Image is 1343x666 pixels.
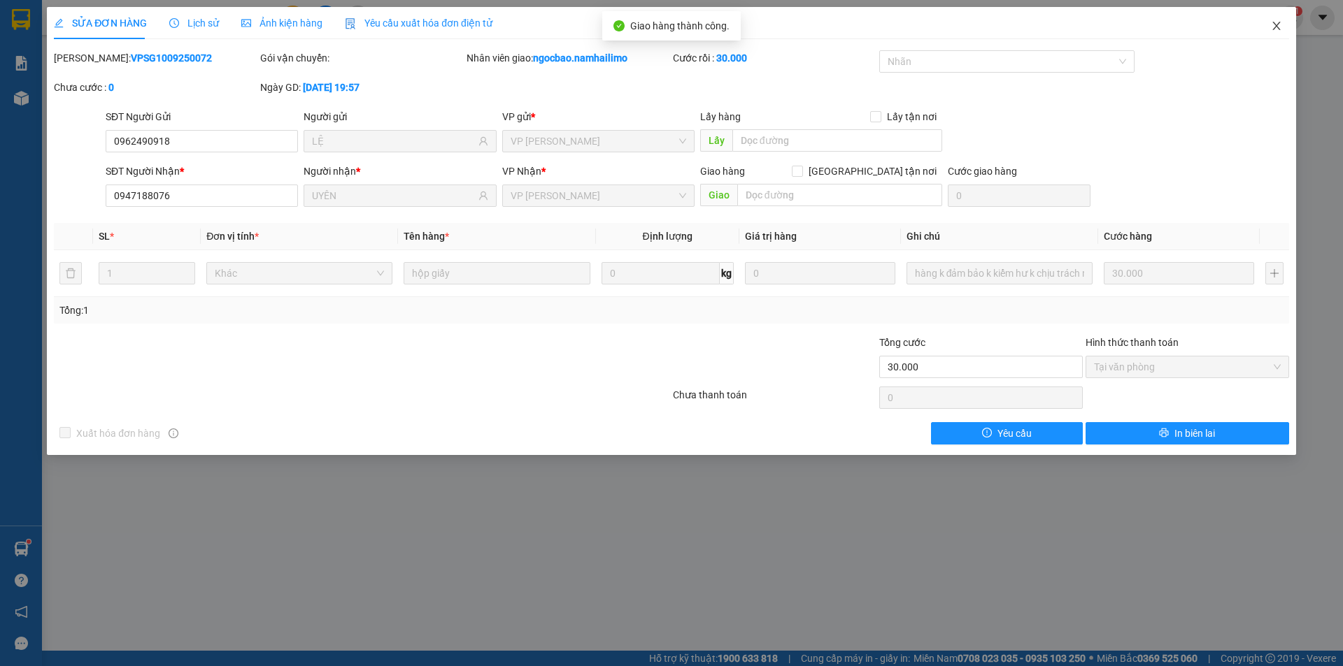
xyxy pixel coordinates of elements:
[12,45,124,62] div: định
[881,109,942,124] span: Lấy tận nơi
[206,231,259,242] span: Đơn vị tính
[671,387,878,412] div: Chưa thanh toán
[467,50,670,66] div: Nhân viên giao:
[1174,426,1215,441] span: In biên lai
[997,426,1032,441] span: Yêu cầu
[502,166,541,177] span: VP Nhận
[134,45,246,62] div: lực
[303,82,360,93] b: [DATE] 19:57
[511,185,686,206] span: VP Phan Thiết
[54,18,64,28] span: edit
[108,82,114,93] b: 0
[879,337,925,348] span: Tổng cước
[732,129,942,152] input: Dọc đường
[931,422,1083,444] button: exclamation-circleYêu cầu
[737,184,942,206] input: Dọc đường
[1159,428,1169,439] span: printer
[59,303,518,318] div: Tổng: 1
[54,17,147,29] span: SỬA ĐƠN HÀNG
[169,428,178,438] span: info-circle
[345,18,356,29] img: icon
[1104,262,1254,284] input: 0
[54,50,257,66] div: [PERSON_NAME]:
[134,62,246,82] div: 0967771176
[106,109,298,124] div: SĐT Người Gửi
[12,62,124,82] div: 0373788070
[345,17,492,29] span: Yêu cầu xuất hóa đơn điện tử
[533,52,627,64] b: ngocbao.namhailimo
[716,52,747,64] b: 30.000
[502,109,695,124] div: VP gửi
[745,231,797,242] span: Giá trị hàng
[673,50,876,66] div: Cước rồi :
[404,262,590,284] input: VD: Bàn, Ghế
[404,231,449,242] span: Tên hàng
[12,13,34,28] span: Gửi:
[260,80,464,95] div: Ngày GD:
[1271,20,1282,31] span: close
[169,17,219,29] span: Lịch sử
[478,191,488,201] span: user
[260,50,464,66] div: Gói vận chuyển:
[132,94,151,108] span: CC :
[630,20,730,31] span: Giao hàng thành công.
[12,12,124,45] div: VP [PERSON_NAME]
[131,52,212,64] b: VPSG1009250072
[1265,262,1284,284] button: plus
[745,262,895,284] input: 0
[134,12,246,45] div: VP [PERSON_NAME]
[1086,337,1179,348] label: Hình thức thanh toán
[71,426,166,441] span: Xuất hóa đơn hàng
[134,13,167,28] span: Nhận:
[720,262,734,284] span: kg
[304,109,496,124] div: Người gửi
[1104,231,1152,242] span: Cước hàng
[700,111,741,122] span: Lấy hàng
[241,17,322,29] span: Ảnh kiện hàng
[241,18,251,28] span: picture
[700,129,732,152] span: Lấy
[948,184,1090,207] input: Cước giao hàng
[948,166,1017,177] label: Cước giao hàng
[215,263,384,284] span: Khác
[700,184,737,206] span: Giao
[511,131,686,152] span: VP Phạm Ngũ Lão
[304,164,496,179] div: Người nhận
[1086,422,1289,444] button: printerIn biên lai
[132,90,248,110] div: 200.000
[700,166,745,177] span: Giao hàng
[169,18,179,28] span: clock-circle
[59,262,82,284] button: delete
[1094,356,1281,377] span: Tại văn phòng
[312,188,475,203] input: Tên người nhận
[613,20,625,31] span: check-circle
[106,164,298,179] div: SĐT Người Nhận
[99,231,110,242] span: SL
[901,223,1098,250] th: Ghi chú
[982,428,992,439] span: exclamation-circle
[312,133,475,149] input: Tên người gửi
[54,80,257,95] div: Chưa cước :
[803,164,942,179] span: [GEOGRAPHIC_DATA] tận nơi
[478,136,488,146] span: user
[1257,7,1296,46] button: Close
[907,262,1093,284] input: Ghi Chú
[643,231,692,242] span: Định lượng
